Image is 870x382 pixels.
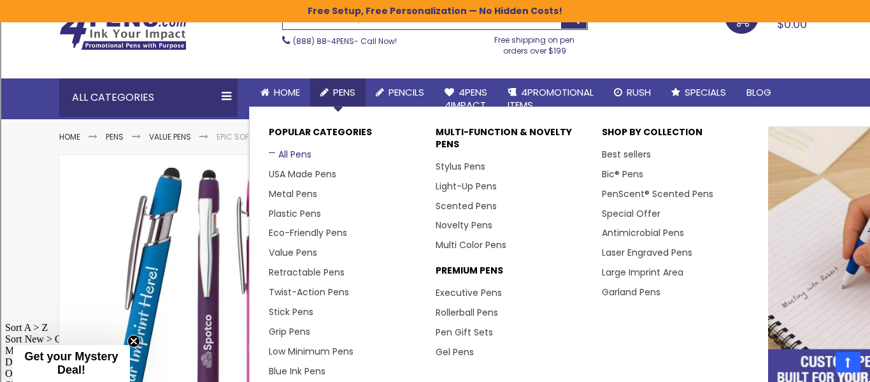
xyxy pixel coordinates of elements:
[602,246,692,259] a: Laser Engraved Pens
[5,40,865,51] div: Delete
[5,28,865,40] div: Move To ...
[602,286,660,298] a: Garland Pens
[5,108,865,120] div: Rename Outline
[5,316,865,328] div: Home
[5,85,865,97] div: Move To ...
[5,293,865,305] div: DELETE
[602,207,660,220] a: Special Offer
[5,131,865,143] div: Print
[5,120,865,131] div: Download
[5,51,865,62] div: Options
[5,270,865,282] div: This outline has no content. Would you like to delete it?
[602,187,713,200] a: PenScent® Scented Pens
[436,180,497,193] a: Light-Up Pens
[436,219,492,231] a: Novelty Pens
[5,247,865,259] div: CANCEL
[5,154,865,166] div: Search for Source
[269,305,313,318] a: Stick Pens
[436,160,485,173] a: Stylus Pens
[602,126,755,145] p: Shop By Collection
[436,326,493,339] a: Pen Gift Sets
[269,325,310,338] a: Grip Pens
[5,166,865,177] div: Journal
[5,62,865,74] div: Sign out
[602,226,684,239] a: Antimicrobial Pens
[269,365,325,378] a: Blue Ink Pens
[5,282,865,293] div: SAVE AND GO HOME
[5,17,865,28] div: Sort New > Old
[269,345,353,358] a: Low Minimum Pens
[269,246,317,259] a: Value Pens
[5,5,865,17] div: Sort A > Z
[24,350,118,376] span: Get your Mystery Deal!
[436,239,506,251] a: Multi Color Pens
[269,226,347,239] a: Eco-Friendly Pens
[5,189,865,200] div: Newspaper
[5,259,865,270] div: ???
[269,148,311,161] a: All Pens
[436,126,589,157] p: Multi-Function & Novelty Pens
[602,148,651,161] a: Best sellers
[436,200,497,212] a: Scented Pens
[13,345,130,382] div: Get your Mystery Deal!Close teaser
[269,266,345,279] a: Retractable Pens
[127,335,140,348] button: Close teaser
[5,339,865,351] div: MOVE
[436,286,502,299] a: Executive Pens
[5,97,865,108] div: Delete
[269,207,321,220] a: Plastic Pens
[59,10,187,50] img: 4Pens Custom Pens and Promotional Products
[5,143,865,154] div: Add Outline Template
[5,200,865,212] div: Television/Radio
[269,126,422,145] p: Popular Categories
[602,168,643,180] a: Bic® Pens
[436,346,474,358] a: Gel Pens
[602,266,683,279] a: Large Imprint Area
[436,265,589,283] p: Premium Pens
[5,328,865,339] div: CANCEL
[5,74,865,85] div: Rename
[836,352,860,372] a: Top
[269,168,336,180] a: USA Made Pens
[5,223,865,235] div: TODO: put dlg title
[5,212,865,223] div: Visual Art
[269,286,349,298] a: Twist-Action Pens
[269,187,317,200] a: Metal Pens
[436,306,498,319] a: Rollerball Pens
[59,78,238,117] div: All Categories
[5,351,865,362] div: New source
[5,362,865,374] div: SAVE
[5,177,865,189] div: Magazine
[5,305,865,316] div: Move to ...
